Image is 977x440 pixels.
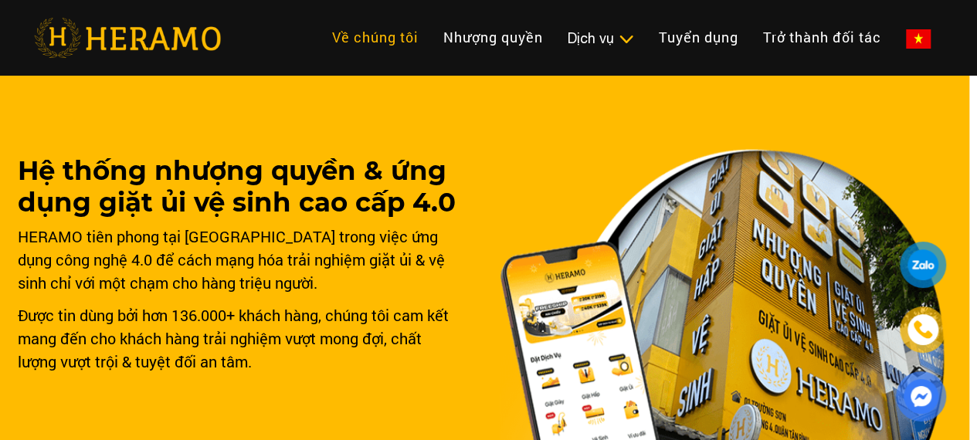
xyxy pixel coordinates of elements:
a: Trở thành đối tác [751,21,894,54]
h1: Hệ thống nhượng quyền & ứng dụng giặt ủi vệ sinh cao cấp 4.0 [18,155,463,218]
img: vn-flag.png [906,29,931,49]
a: phone-icon [902,309,944,350]
div: Được tin dùng bởi hơn 136.000+ khách hàng, chúng tôi cam kết mang đến cho khách hàng trải nghiệm ... [18,303,463,373]
a: Tuyển dụng [646,21,751,54]
a: Về chúng tôi [320,21,431,54]
img: subToggleIcon [618,32,634,47]
div: Dịch vụ [568,28,634,49]
a: Nhượng quyền [431,21,555,54]
img: heramo-logo.png [34,18,221,58]
div: HERAMO tiên phong tại [GEOGRAPHIC_DATA] trong việc ứng dụng công nghệ 4.0 để cách mạng hóa trải n... [18,225,463,294]
img: phone-icon [914,321,932,338]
